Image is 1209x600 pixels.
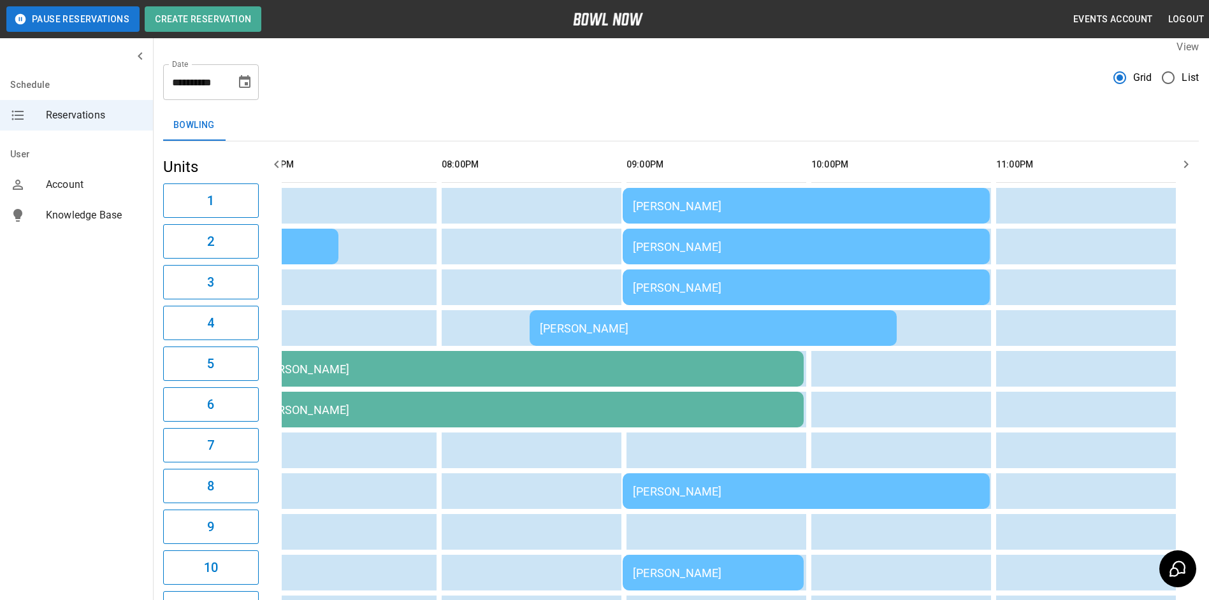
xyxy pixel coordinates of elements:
[163,157,259,177] h5: Units
[232,69,257,95] button: Choose date, selected date is Aug 30, 2025
[204,557,218,578] h6: 10
[163,306,259,340] button: 4
[442,146,621,183] th: 08:00PM
[46,177,143,192] span: Account
[46,208,143,223] span: Knowledge Base
[145,6,261,32] button: Create Reservation
[626,146,806,183] th: 09:00PM
[163,110,225,141] button: Bowling
[163,469,259,503] button: 8
[163,346,259,381] button: 5
[163,110,1199,141] div: inventory tabs
[633,485,980,498] div: [PERSON_NAME]
[261,362,793,376] div: [PERSON_NAME]
[163,183,259,218] button: 1
[573,13,643,25] img: logo
[633,281,980,294] div: [PERSON_NAME]
[1176,41,1199,53] label: View
[1182,70,1199,85] span: List
[207,354,214,374] h6: 5
[207,272,214,292] h6: 3
[633,566,793,580] div: [PERSON_NAME]
[261,403,793,417] div: [PERSON_NAME]
[1068,8,1158,31] button: Events Account
[163,265,259,299] button: 3
[163,428,259,462] button: 7
[207,435,214,455] h6: 7
[163,510,259,544] button: 9
[163,224,259,259] button: 2
[207,231,214,252] h6: 2
[1163,8,1209,31] button: Logout
[207,517,214,537] h6: 9
[633,199,980,213] div: [PERSON_NAME]
[207,313,214,333] h6: 4
[46,108,143,123] span: Reservations
[1133,70,1152,85] span: Grid
[540,322,887,335] div: [PERSON_NAME]
[633,240,980,254] div: [PERSON_NAME]
[163,387,259,422] button: 6
[996,146,1176,183] th: 11:00PM
[811,146,991,183] th: 10:00PM
[6,6,140,32] button: Pause Reservations
[207,476,214,496] h6: 8
[207,190,214,211] h6: 1
[207,394,214,415] h6: 6
[163,550,259,585] button: 10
